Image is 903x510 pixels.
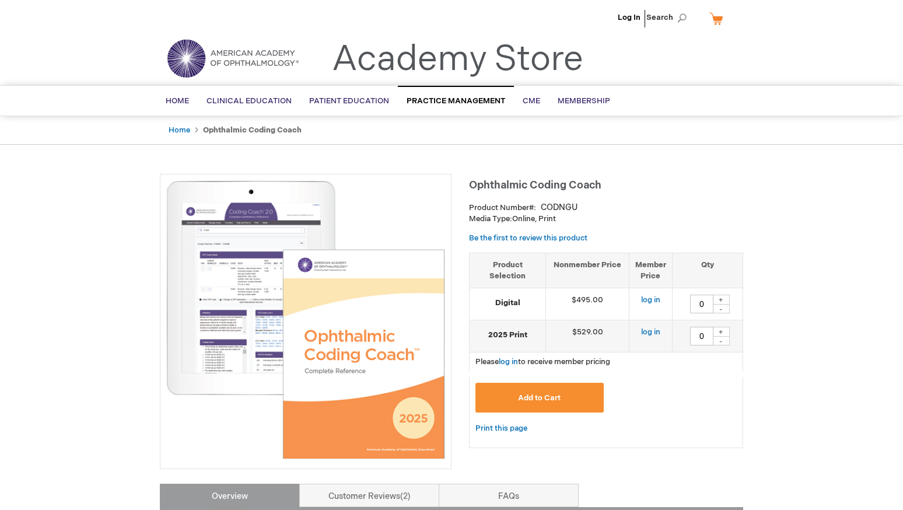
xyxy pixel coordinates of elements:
strong: 2025 Print [475,330,540,341]
img: Ophthalmic Coding Coach [166,180,445,459]
th: Product Selection [470,253,546,288]
th: Member Price [629,253,672,288]
span: Clinical Education [206,96,292,106]
a: Log In [618,13,640,22]
input: Qty [690,295,713,313]
div: CODNGU [541,202,577,214]
td: $529.00 [546,320,629,352]
strong: Media Type: [469,214,512,223]
a: log in [641,327,660,337]
strong: Digital [475,298,540,309]
strong: Ophthalmic Coding Coach [203,125,302,135]
input: Qty [690,327,713,345]
span: Membership [558,96,610,106]
td: $495.00 [546,288,629,320]
span: Search [646,6,691,29]
strong: Product Number [469,203,536,212]
a: Academy Store [332,39,583,81]
a: Print this page [475,421,527,436]
th: Nonmember Price [546,253,629,288]
p: Online, Print [469,214,743,225]
a: Customer Reviews2 [299,484,439,507]
span: Home [166,96,189,106]
div: + [712,327,730,337]
span: Ophthalmic Coding Coach [469,179,601,191]
a: Home [169,125,190,135]
span: CME [523,96,540,106]
a: Overview [160,484,300,507]
div: - [712,336,730,345]
span: Please to receive member pricing [475,357,610,366]
a: log in [499,357,518,366]
a: FAQs [439,484,579,507]
button: Add to Cart [475,383,604,413]
div: + [712,295,730,305]
div: - [712,304,730,313]
span: 2 [400,491,411,501]
span: Add to Cart [518,393,561,403]
span: Patient Education [309,96,389,106]
a: log in [641,295,660,305]
th: Qty [672,253,743,288]
span: Practice Management [407,96,505,106]
a: Be the first to review this product [469,233,587,243]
